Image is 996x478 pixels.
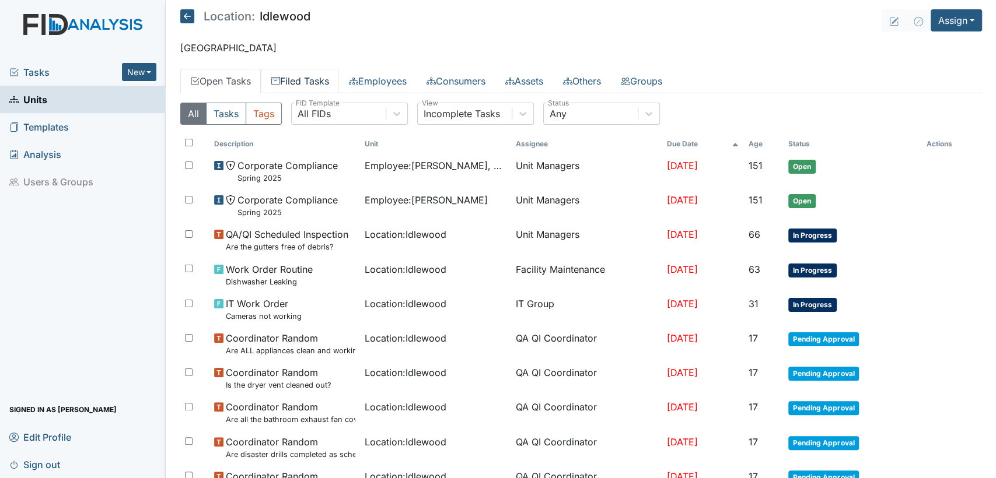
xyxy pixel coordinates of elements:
[9,65,122,79] a: Tasks
[748,436,757,448] span: 17
[931,9,982,31] button: Assign
[9,400,117,419] span: Signed in as [PERSON_NAME]
[788,229,837,242] span: In Progress
[226,379,331,391] small: Is the dryer vent cleaned out?
[788,332,859,346] span: Pending Approval
[511,361,662,395] td: QA QI Coordinator
[365,331,446,345] span: Location : Idlewood
[788,298,837,312] span: In Progress
[237,207,338,218] small: Spring 2025
[9,118,69,136] span: Templates
[122,63,157,81] button: New
[550,107,567,121] div: Any
[237,173,338,184] small: Spring 2025
[511,395,662,430] td: QA QI Coordinator
[204,10,255,22] span: Location:
[226,241,348,252] small: Are the gutters free of debris?
[743,134,784,154] th: Toggle SortBy
[180,9,310,23] h5: Idlewood
[511,430,662,465] td: QA QI Coordinator
[226,449,356,460] small: Are disaster drills completed as scheduled?
[365,435,446,449] span: Location : Idlewood
[226,365,331,391] span: Coordinator Random Is the dryer vent cleaned out?
[226,435,356,460] span: Coordinator Random Are disaster drills completed as scheduled?
[511,188,662,223] td: Unit Managers
[226,400,356,425] span: Coordinator Random Are all the bathroom exhaust fan covers clean and dust free?
[180,103,207,125] button: All
[365,193,488,207] span: Employee : [PERSON_NAME]
[667,298,698,310] span: [DATE]
[667,436,698,448] span: [DATE]
[788,194,816,208] span: Open
[667,229,698,240] span: [DATE]
[424,107,500,121] div: Incomplete Tasks
[511,292,662,326] td: IT Group
[748,229,760,240] span: 66
[365,297,446,311] span: Location : Idlewood
[511,134,662,154] th: Assignee
[180,103,282,125] div: Type filter
[511,258,662,292] td: Facility Maintenance
[226,262,313,287] span: Work Order Routine Dishwasher Leaking
[667,160,698,171] span: [DATE]
[748,332,757,344] span: 17
[748,298,758,310] span: 31
[226,297,302,322] span: IT Work Order Cameras not working
[180,69,261,93] a: Open Tasks
[209,134,361,154] th: Toggle SortBy
[553,69,611,93] a: Others
[226,311,302,322] small: Cameras not working
[185,139,193,146] input: Toggle All Rows Selected
[9,428,71,446] span: Edit Profile
[226,331,356,356] span: Coordinator Random Are ALL appliances clean and working properly?
[298,107,331,121] div: All FIDs
[365,365,446,379] span: Location : Idlewood
[246,103,282,125] button: Tags
[365,227,446,241] span: Location : Idlewood
[788,160,816,174] span: Open
[180,41,983,55] p: [GEOGRAPHIC_DATA]
[921,134,980,154] th: Actions
[495,69,553,93] a: Assets
[784,134,921,154] th: Toggle SortBy
[788,436,859,450] span: Pending Approval
[365,400,446,414] span: Location : Idlewood
[748,194,762,206] span: 151
[748,367,757,378] span: 17
[511,154,662,188] td: Unit Managers
[611,69,672,93] a: Groups
[748,160,762,171] span: 151
[226,276,313,287] small: Dishwasher Leaking
[9,145,61,163] span: Analysis
[662,134,744,154] th: Toggle SortBy
[667,332,698,344] span: [DATE]
[365,159,506,173] span: Employee : [PERSON_NAME], Janical
[788,401,859,415] span: Pending Approval
[206,103,246,125] button: Tasks
[365,262,446,276] span: Location : Idlewood
[261,69,339,93] a: Filed Tasks
[226,227,348,252] span: QA/QI Scheduled Inspection Are the gutters free of debris?
[667,401,698,413] span: [DATE]
[9,455,60,473] span: Sign out
[748,263,760,275] span: 63
[667,367,698,378] span: [DATE]
[339,69,417,93] a: Employees
[237,193,338,218] span: Corporate Compliance Spring 2025
[237,159,338,184] span: Corporate Compliance Spring 2025
[417,69,495,93] a: Consumers
[226,345,356,356] small: Are ALL appliances clean and working properly?
[667,263,698,275] span: [DATE]
[667,194,698,206] span: [DATE]
[360,134,511,154] th: Toggle SortBy
[788,367,859,381] span: Pending Approval
[511,326,662,361] td: QA QI Coordinator
[9,90,47,108] span: Units
[788,263,837,277] span: In Progress
[511,223,662,257] td: Unit Managers
[748,401,757,413] span: 17
[226,414,356,425] small: Are all the bathroom exhaust fan covers clean and dust free?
